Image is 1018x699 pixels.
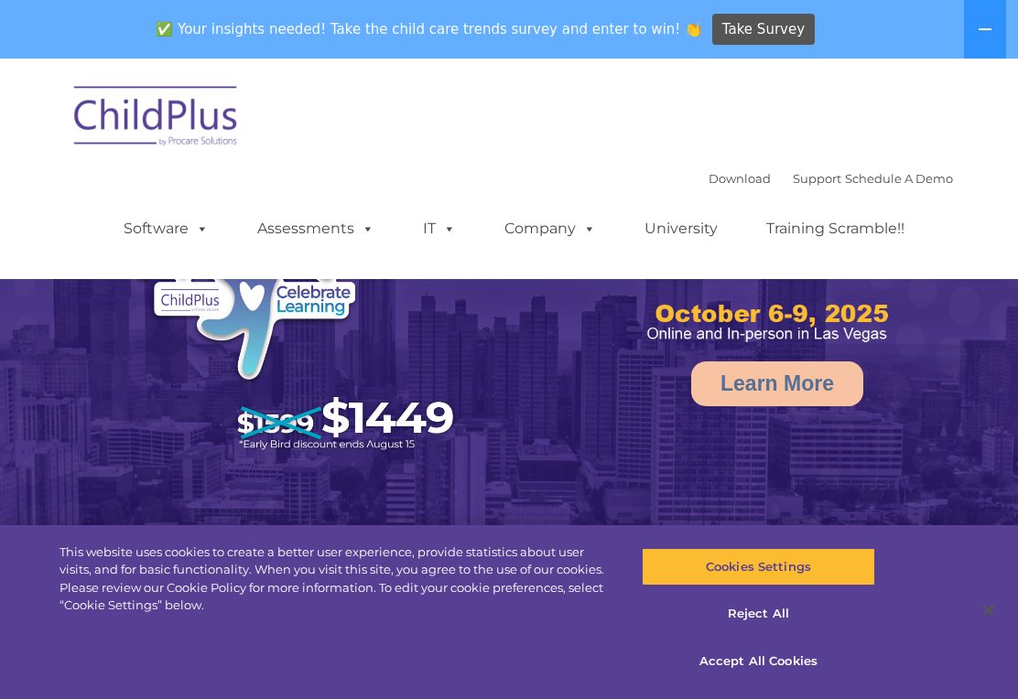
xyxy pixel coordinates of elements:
[845,171,953,186] a: Schedule A Demo
[722,14,805,46] span: Take Survey
[60,543,611,615] div: This website uses cookies to create a better user experience, provide statistics about user visit...
[65,73,248,165] img: ChildPlus by Procare Solutions
[642,548,876,586] button: Cookies Settings
[748,210,923,247] a: Training Scramble!!
[709,171,771,186] a: Download
[149,12,709,48] span: ✅ Your insights needed! Take the child care trends survey and enter to win! 👏
[709,171,953,186] font: |
[239,210,393,247] a: Assessments
[105,210,227,247] a: Software
[691,361,863,406] a: Learn More
[642,596,876,634] button: Reject All
[969,590,1009,630] button: Close
[642,642,876,681] button: Accept All Cookies
[793,171,841,186] a: Support
[405,210,474,247] a: IT
[626,210,736,247] a: University
[486,210,614,247] a: Company
[712,14,816,46] a: Take Survey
